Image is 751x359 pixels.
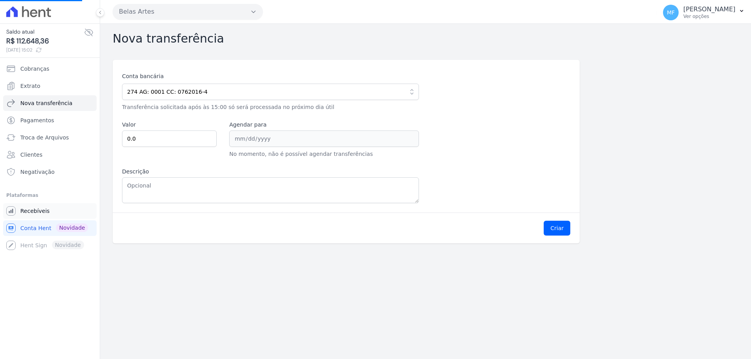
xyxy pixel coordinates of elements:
a: Troca de Arquivos [3,130,97,145]
label: Conta bancária [122,72,419,80]
a: Recebíveis [3,203,97,219]
span: R$ 112.648,36 [6,36,84,46]
button: Criar [544,221,570,236]
div: Plataformas [6,191,93,200]
p: No momento, não é possível agendar transferências [229,150,419,158]
button: Belas Artes [113,4,263,20]
span: Negativação [20,168,55,176]
a: Conta Hent Novidade [3,220,97,236]
nav: Sidebar [6,61,93,253]
a: Cobranças [3,61,97,77]
span: Troca de Arquivos [20,134,69,141]
a: Clientes [3,147,97,163]
p: Transferência solicitada após às 15:00 só será processada no próximo dia útil [122,103,419,111]
span: Nova transferência [20,99,72,107]
span: Clientes [20,151,42,159]
a: Pagamentos [3,113,97,128]
p: [PERSON_NAME] [683,5,735,13]
span: [DATE] 15:02 [6,46,84,54]
a: Nova transferência [3,95,97,111]
span: Conta Hent [20,224,51,232]
p: Ver opções [683,13,735,20]
span: Saldo atual [6,28,84,36]
span: Extrato [20,82,40,90]
span: Cobranças [20,65,49,73]
span: Recebíveis [20,207,50,215]
span: Pagamentos [20,116,54,124]
a: Extrato [3,78,97,94]
h2: Nova transferência [113,32,738,46]
span: Novidade [56,223,88,232]
a: Negativação [3,164,97,180]
label: Valor [122,121,217,129]
span: MF [667,10,675,15]
label: Agendar para [229,121,419,129]
label: Descrição [122,168,419,176]
button: MF [PERSON_NAME] Ver opções [657,2,751,23]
